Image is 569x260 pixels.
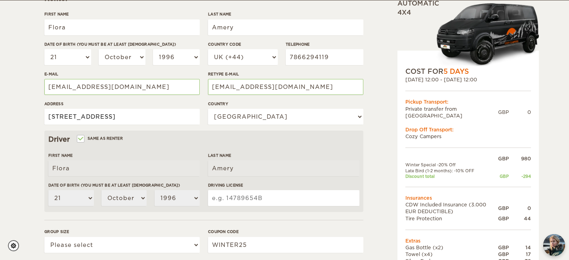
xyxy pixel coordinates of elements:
td: Insurances [405,195,531,201]
div: GBP [498,244,509,250]
td: Winter Special -20% Off [405,162,498,168]
div: Pickup Transport: [405,98,531,105]
label: Driving License [208,182,359,188]
div: 17 [509,250,531,257]
img: Freyja at Cozy Campers [543,234,565,256]
label: First Name [44,11,200,17]
td: Extras [405,237,531,244]
label: Last Name [208,11,363,17]
td: Private transfer from [GEOGRAPHIC_DATA] [405,105,498,119]
span: 5 Days [443,67,469,75]
label: Country Code [208,41,278,47]
input: e.g. William [48,160,200,176]
input: e.g. Smith [208,160,359,176]
label: Telephone [286,41,363,47]
label: Last Name [208,152,359,158]
div: 980 [509,155,531,162]
div: 0 [509,109,531,116]
label: First Name [48,152,200,158]
td: Tire Protection [405,215,498,221]
div: Drop Off Transport: [405,126,531,133]
label: Country [208,101,363,107]
td: Towel (x4) [405,250,498,257]
input: e.g. Street, City, Zip Code [44,109,200,125]
div: GBP [498,204,509,211]
label: Address [44,101,200,107]
label: Retype E-mail [208,71,363,77]
label: Date of birth (You must be at least [DEMOGRAPHIC_DATA]) [48,182,200,188]
input: e.g. 1 234 567 890 [286,49,363,65]
div: GBP [498,173,509,179]
div: 44 [509,215,531,221]
input: e.g. example@example.com [44,79,200,95]
label: Coupon code [208,229,363,235]
input: e.g. example@example.com [208,79,363,95]
label: Same as renter [78,135,123,142]
img: Cozy-3.png [429,1,539,66]
input: e.g. Smith [208,19,363,35]
td: Gas Bottle (x2) [405,244,498,250]
div: COST FOR [405,67,531,76]
div: GBP [498,250,509,257]
label: Date of birth (You must be at least [DEMOGRAPHIC_DATA]) [44,41,200,47]
input: Same as renter [78,137,83,142]
label: E-mail [44,71,200,77]
input: e.g. 14789654B [208,190,359,206]
div: GBP [498,155,509,162]
td: CDW Included Insurance (3.000 EUR DEDUCTIBLE) [405,201,498,215]
label: Group size [44,229,200,235]
a: Cookie settings [8,240,24,251]
input: e.g. William [44,19,200,35]
div: 0 [509,204,531,211]
div: 14 [509,244,531,250]
div: Driver [48,135,359,144]
button: chat-button [543,234,565,256]
td: Discount total [405,173,498,179]
td: Cozy Campers [405,133,531,140]
td: Late Bird (1-2 months): -10% OFF [405,168,498,173]
div: GBP [498,215,509,221]
div: GBP [498,109,509,116]
div: [DATE] 12:00 - [DATE] 12:00 [405,76,531,83]
div: -294 [509,173,531,179]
